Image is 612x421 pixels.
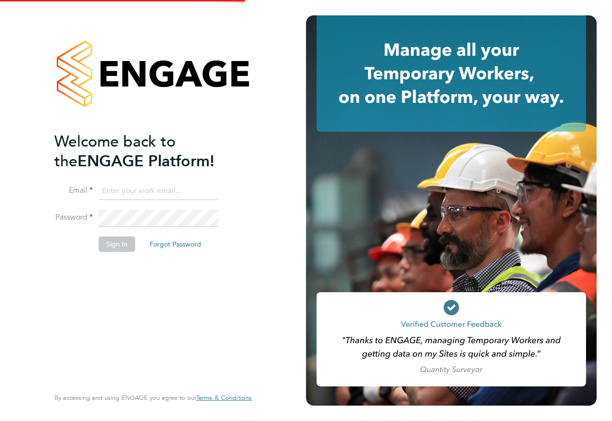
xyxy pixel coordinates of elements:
h2: ENGAGE Platform! [54,132,242,171]
a: Terms & Conditions [196,394,252,402]
button: Sign In [99,236,135,252]
label: Email [54,186,93,196]
span: Welcome back to the [54,132,176,171]
button: Forgot Password [142,236,209,252]
label: Password [54,212,93,223]
span: By accessing and using ENGAGE you agree to our [54,394,252,402]
input: Enter your work email... [99,183,217,200]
